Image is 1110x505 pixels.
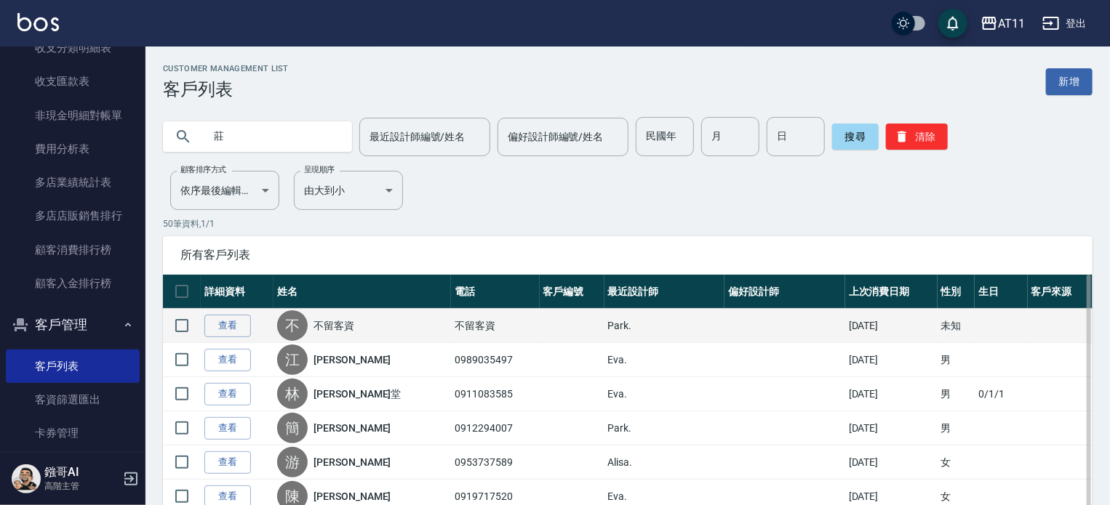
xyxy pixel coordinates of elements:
div: 由大到小 [294,171,403,210]
a: [PERSON_NAME] [314,455,391,469]
div: 游 [277,447,308,477]
div: 簡 [277,413,308,443]
a: [PERSON_NAME] [314,352,391,367]
button: 清除 [886,124,948,150]
a: 查看 [204,383,251,405]
h5: 鏹哥AI [44,465,119,480]
button: 客戶管理 [6,306,140,344]
td: Eva. [604,377,725,411]
div: 依序最後編輯時間 [170,171,279,210]
a: 顧客入金排行榜 [6,267,140,300]
a: 多店業績統計表 [6,166,140,199]
a: 多店店販銷售排行 [6,199,140,233]
a: 查看 [204,417,251,440]
a: 查看 [204,451,251,474]
div: 林 [277,379,308,409]
a: [PERSON_NAME] [314,489,391,504]
td: 0911083585 [451,377,539,411]
td: Park. [604,411,725,445]
a: 費用分析表 [6,132,140,166]
td: Eva. [604,343,725,377]
a: 收支分類明細表 [6,31,140,65]
td: 女 [938,445,975,480]
span: 所有客戶列表 [180,248,1075,262]
button: AT11 [975,9,1031,39]
th: 詳細資料 [201,275,273,309]
h3: 客戶列表 [163,79,289,100]
a: 查看 [204,349,251,371]
th: 姓名 [273,275,451,309]
td: 男 [938,411,975,445]
td: 男 [938,343,975,377]
a: 收支匯款表 [6,65,140,98]
th: 客戶來源 [1028,275,1093,309]
p: 50 筆資料, 1 / 1 [163,217,1093,230]
a: 非現金明細對帳單 [6,99,140,132]
td: 0953737589 [451,445,539,480]
input: 搜尋關鍵字 [204,117,340,156]
th: 客戶編號 [540,275,604,309]
td: Alisa. [604,445,725,480]
td: [DATE] [845,411,938,445]
div: 江 [277,344,308,375]
a: 卡券管理 [6,416,140,450]
th: 最近設計師 [604,275,725,309]
a: [PERSON_NAME] [314,421,391,435]
img: Logo [17,13,59,31]
th: 生日 [975,275,1028,309]
button: save [938,9,967,38]
div: AT11 [998,15,1025,33]
th: 上次消費日期 [845,275,938,309]
th: 電話 [451,275,539,309]
button: 搜尋 [832,124,879,150]
td: [DATE] [845,343,938,377]
th: 偏好設計師 [724,275,845,309]
a: 查看 [204,315,251,337]
label: 呈現順序 [304,164,335,175]
h2: Customer Management List [163,64,289,73]
a: 客資篩選匯出 [6,383,140,416]
td: 不留客資 [451,309,539,343]
td: 0/1/1 [975,377,1028,411]
td: Park. [604,309,725,343]
button: 登出 [1037,10,1093,37]
a: 客戶列表 [6,350,140,383]
a: 顧客消費排行榜 [6,233,140,267]
th: 性別 [938,275,975,309]
td: [DATE] [845,445,938,480]
a: 入金管理 [6,450,140,483]
a: 不留客資 [314,318,354,333]
td: [DATE] [845,309,938,343]
p: 高階主管 [44,480,119,493]
td: [DATE] [845,377,938,411]
td: 0989035497 [451,343,539,377]
div: 不 [277,310,308,341]
img: Person [12,464,41,493]
td: 男 [938,377,975,411]
label: 顧客排序方式 [180,164,226,175]
td: 未知 [938,309,975,343]
a: 新增 [1046,68,1093,95]
td: 0912294007 [451,411,539,445]
a: [PERSON_NAME]堂 [314,387,401,401]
